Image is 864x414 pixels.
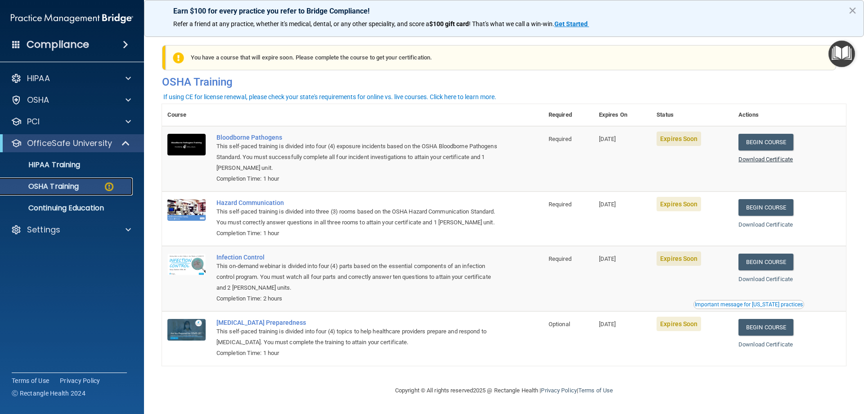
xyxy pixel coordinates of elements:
[594,104,651,126] th: Expires On
[216,326,498,348] div: This self-paced training is divided into four (4) topics to help healthcare providers prepare and...
[738,276,793,282] a: Download Certificate
[216,141,498,173] div: This self-paced training is divided into four (4) exposure incidents based on the OSHA Bloodborne...
[549,255,571,262] span: Required
[599,136,616,142] span: [DATE]
[216,206,498,228] div: This self-paced training is divided into three (3) rooms based on the OSHA Hazard Communication S...
[166,45,836,70] div: You have a course that will expire soon. Please complete the course to get your certification.
[738,341,793,348] a: Download Certificate
[543,104,594,126] th: Required
[216,348,498,359] div: Completion Time: 1 hour
[11,116,131,127] a: PCI
[657,251,701,266] span: Expires Soon
[657,197,701,211] span: Expires Soon
[549,136,571,142] span: Required
[11,138,130,149] a: OfficeSafe University
[216,173,498,184] div: Completion Time: 1 hour
[11,224,131,235] a: Settings
[216,261,498,293] div: This on-demand webinar is divided into four (4) parts based on the essential components of an inf...
[429,20,469,27] strong: $100 gift card
[738,134,793,150] a: Begin Course
[27,138,112,149] p: OfficeSafe University
[216,134,498,141] a: Bloodborne Pathogens
[173,20,429,27] span: Refer a friend at any practice, whether it's medical, dental, or any other speciality, and score a
[6,182,79,191] p: OSHA Training
[554,20,588,27] strong: Get Started
[162,92,498,101] button: If using CE for license renewal, please check your state's requirements for online vs. live cours...
[216,228,498,239] div: Completion Time: 1 hour
[651,104,733,126] th: Status
[578,387,613,394] a: Terms of Use
[162,104,211,126] th: Course
[216,319,498,326] a: [MEDICAL_DATA] Preparedness
[340,376,668,405] div: Copyright © All rights reserved 2025 @ Rectangle Health | |
[848,3,857,18] button: Close
[12,376,49,385] a: Terms of Use
[549,201,571,208] span: Required
[738,254,793,270] a: Begin Course
[549,321,570,328] span: Optional
[657,132,701,146] span: Expires Soon
[554,20,589,27] a: Get Started
[6,204,129,213] p: Continuing Education
[599,255,616,262] span: [DATE]
[733,104,846,126] th: Actions
[6,160,80,169] p: HIPAA Training
[27,73,50,84] p: HIPAA
[738,156,793,163] a: Download Certificate
[162,76,846,88] h4: OSHA Training
[599,321,616,328] span: [DATE]
[11,73,131,84] a: HIPAA
[27,95,49,105] p: OSHA
[163,94,496,100] div: If using CE for license renewal, please check your state's requirements for online vs. live cours...
[216,293,498,304] div: Completion Time: 2 hours
[738,319,793,336] a: Begin Course
[216,254,498,261] a: Infection Control
[657,317,701,331] span: Expires Soon
[27,224,60,235] p: Settings
[173,52,184,64] img: exclamation-circle-solid-warning.7ed2984d.png
[693,300,804,309] button: Read this if you are a dental practitioner in the state of CA
[103,181,115,192] img: warning-circle.0cc9ac19.png
[695,302,803,307] div: Important message for [US_STATE] practices
[12,389,85,398] span: Ⓒ Rectangle Health 2024
[541,387,576,394] a: Privacy Policy
[828,41,855,67] button: Open Resource Center
[738,221,793,228] a: Download Certificate
[216,199,498,206] a: Hazard Communication
[599,201,616,208] span: [DATE]
[738,199,793,216] a: Begin Course
[469,20,554,27] span: ! That's what we call a win-win.
[11,95,131,105] a: OSHA
[173,7,835,15] p: Earn $100 for every practice you refer to Bridge Compliance!
[60,376,100,385] a: Privacy Policy
[11,9,133,27] img: PMB logo
[27,116,40,127] p: PCI
[27,38,89,51] h4: Compliance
